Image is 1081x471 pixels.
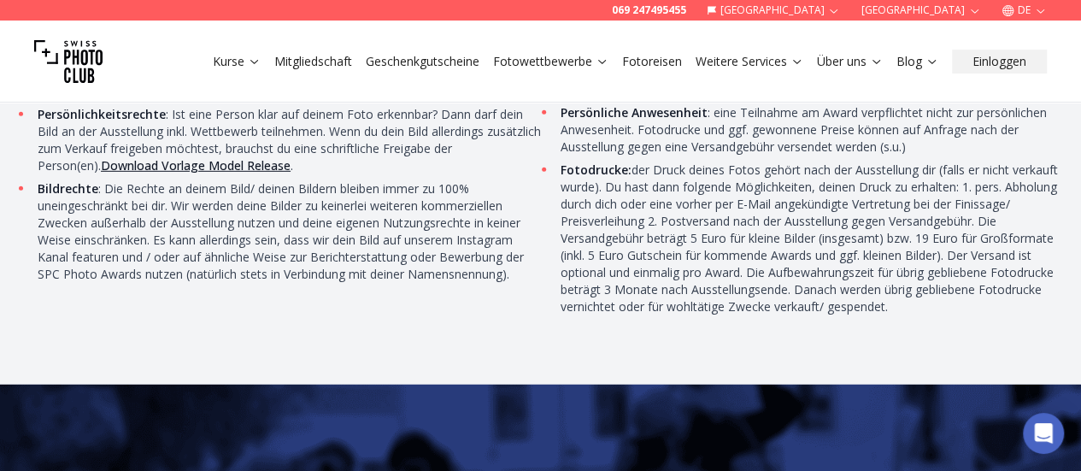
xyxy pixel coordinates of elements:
[267,50,359,74] button: Mitgliedschaft
[817,53,883,70] a: Über uns
[366,53,479,70] a: Geschenkgutscheine
[101,157,291,174] a: Download Vorlage Model Release
[486,50,615,74] button: Fotowettbewerbe
[34,27,103,96] img: Swiss photo club
[696,53,803,70] a: Weitere Services
[622,53,682,70] a: Fotoreisen
[38,106,166,122] strong: Persönlichkeitsrechte
[493,53,608,70] a: Fotowettbewerbe
[274,53,352,70] a: Mitgliedschaft
[952,50,1047,74] button: Einloggen
[561,162,632,178] strong: Fotodrucke:
[810,50,890,74] button: Über uns
[689,50,810,74] button: Weitere Services
[1023,413,1064,454] div: Open Intercom Messenger
[615,50,689,74] button: Fotoreisen
[561,104,708,121] strong: Persönliche Anwesenheit
[33,106,544,174] li: : Ist eine Person klar auf deinem Foto erkennbar? Dann darf dein Bild an der Ausstellung inkl. We...
[890,50,945,74] button: Blog
[556,162,1067,315] li: der Druck deines Fotos gehört nach der Ausstellung dir (falls er nicht verkauft wurde). Du hast d...
[612,3,686,17] a: 069 247495455
[896,53,938,70] a: Blog
[213,53,261,70] a: Kurse
[38,180,98,197] strong: Bildrechte
[206,50,267,74] button: Kurse
[359,50,486,74] button: Geschenkgutscheine
[33,180,544,283] li: : Die Rechte an deinem Bild/ deinen Bildern bleiben immer zu 100% uneingeschränkt bei dir. Wir we...
[556,104,1067,156] li: : eine Teilnahme am Award verpflichtet nicht zur persönlichen Anwesenheit. Fotodrucke und ggf. ge...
